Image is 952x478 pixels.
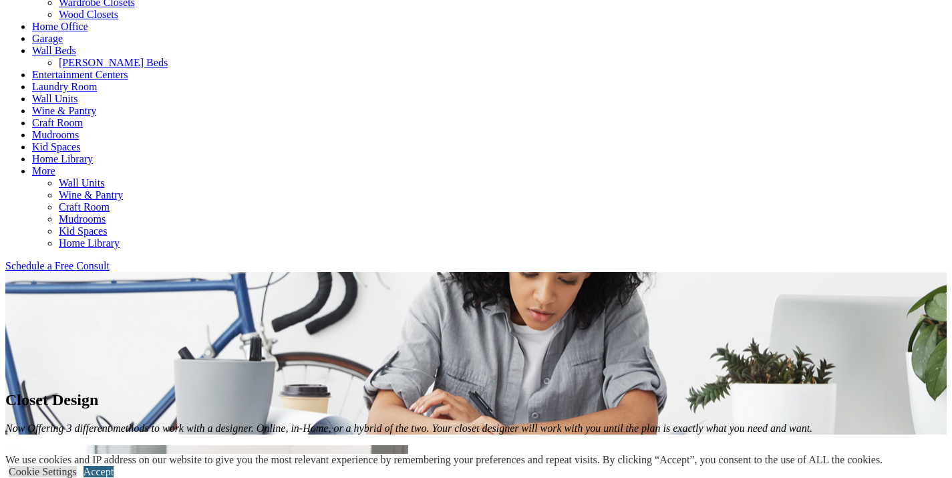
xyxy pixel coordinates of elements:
[32,81,97,92] a: Laundry Room
[32,93,77,104] a: Wall Units
[59,213,106,225] a: Mudrooms
[5,391,947,409] h1: Closet Design
[32,141,80,152] a: Kid Spaces
[59,225,107,237] a: Kid Spaces
[32,105,96,116] a: Wine & Pantry
[32,117,83,128] a: Craft Room
[5,260,110,271] a: Schedule a Free Consult (opens a dropdown menu)
[59,9,118,20] a: Wood Closets
[32,45,76,56] a: Wall Beds
[84,466,114,477] a: Accept
[59,177,104,189] a: Wall Units
[59,237,120,249] a: Home Library
[5,454,883,466] div: We use cookies and IP address on our website to give you the most relevant experience by remember...
[9,466,77,477] a: Cookie Settings
[32,165,55,176] a: More menu text will display only on big screen
[59,189,123,201] a: Wine & Pantry
[32,33,63,44] a: Garage
[32,153,93,164] a: Home Library
[32,69,128,80] a: Entertainment Centers
[32,129,79,140] a: Mudrooms
[59,201,110,213] a: Craft Room
[5,423,812,434] em: Now Offering 3 different methods to work with a designer. Online, in-Home, or a hybrid of the two...
[32,21,88,32] a: Home Office
[59,57,168,68] a: [PERSON_NAME] Beds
